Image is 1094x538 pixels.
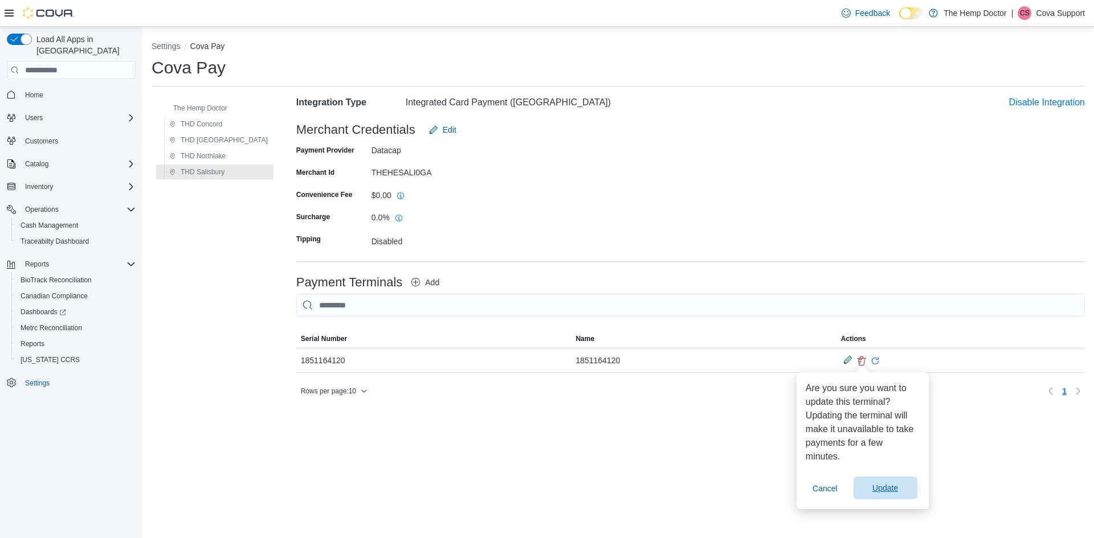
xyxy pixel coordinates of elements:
[443,124,456,135] span: Edit
[21,355,80,364] span: [US_STATE] CCRS
[21,134,136,148] span: Customers
[296,276,403,289] h3: Payment Terminals
[837,2,895,24] a: Feedback
[872,482,898,494] span: Update
[16,353,136,367] span: Washington CCRS
[1036,6,1085,20] p: Cova Support
[836,330,1085,348] button: Actions
[21,291,88,301] span: Canadian Compliance
[411,278,439,287] button: Add
[296,330,572,348] button: Serial Number
[2,202,140,217] button: Operations
[21,157,53,171] button: Catalog
[157,101,232,115] button: The Hemp Doctor
[1044,384,1058,398] button: Previous page
[152,40,1085,54] nav: An example of EuiBreadcrumbs
[21,339,44,348] span: Reports
[16,289,92,303] a: Canadian Compliance
[406,96,611,109] div: Integrated Card Payment ([GEOGRAPHIC_DATA])
[1058,382,1071,400] button: Page 1 of 1
[1071,384,1085,398] button: Next page
[2,110,140,126] button: Users
[181,167,224,176] span: THD Salisbury
[11,352,140,368] button: [US_STATE] CCRS
[165,133,272,147] button: THD [GEOGRAPHIC_DATA]
[296,235,321,244] label: Tipping
[855,7,890,19] span: Feedback
[16,305,136,319] span: Dashboards
[575,334,594,343] span: Name
[841,353,855,367] button: Edit Payment Terminal
[21,203,136,216] span: Operations
[372,232,402,246] div: Disabled
[296,146,354,155] label: Payment Provider
[25,379,50,388] span: Settings
[21,376,54,390] a: Settings
[11,272,140,288] button: BioTrack Reconciliation
[296,168,334,177] label: Merchant Id
[301,387,356,396] span: Rows per page : 10
[16,321,136,335] span: Metrc Reconciliation
[21,88,48,102] a: Home
[16,353,84,367] a: [US_STATE] CCRS
[944,6,1006,20] p: The Hemp Doctor
[372,163,524,177] div: THEHESALI0GA
[190,42,225,51] button: Cova Pay
[808,477,842,500] button: Cancel
[16,273,136,287] span: BioTrack Reconciliation
[16,235,93,248] a: Traceabilty Dashboard
[181,135,268,145] span: THD [GEOGRAPHIC_DATA]
[571,330,836,348] button: Name
[21,111,136,125] span: Users
[21,307,66,317] span: Dashboards
[21,257,136,271] span: Reports
[16,219,83,232] a: Cash Management
[21,221,78,230] span: Cash Management
[7,81,136,421] nav: Complex example
[21,157,136,171] span: Catalog
[11,233,140,249] button: Traceabilty Dashboard
[21,323,82,332] span: Metrc Reconciliation
[21,180,136,194] span: Inventory
[11,288,140,304] button: Canadian Compliance
[855,354,868,368] button: Delete Payment Terminal
[173,104,227,113] span: The Hemp Doctor
[296,190,353,199] label: Convenience Fee
[25,260,49,269] span: Reports
[296,212,330,221] label: Surcharge
[11,217,140,233] button: Cash Management
[841,334,866,343] span: Actions
[2,256,140,272] button: Reports
[25,137,58,146] span: Customers
[301,354,345,367] span: 1851164120
[21,237,89,246] span: Traceabilty Dashboard
[2,86,140,102] button: Home
[296,96,406,109] div: Integration Type
[152,56,226,79] h1: Cova Pay
[165,165,229,179] button: THD Salisbury
[16,235,136,248] span: Traceabilty Dashboard
[1044,382,1085,400] nav: Pagination for table: MemoryTable from EuiInMemoryTable
[165,117,227,131] button: THD Concord
[16,273,96,287] a: BioTrack Reconciliation
[372,190,524,200] div: $0.00
[25,205,59,214] span: Operations
[2,375,140,391] button: Settings
[181,120,222,129] span: THD Concord
[16,219,136,232] span: Cash Management
[2,179,140,195] button: Inventory
[16,337,136,351] span: Reports
[32,34,136,56] span: Load All Apps in [GEOGRAPHIC_DATA]
[25,113,43,122] span: Users
[813,483,838,494] span: Cancel
[854,477,917,499] button: Update
[899,7,923,19] input: Dark Mode
[1011,6,1014,20] p: |
[394,213,403,223] svg: Info
[424,118,461,141] button: Edit
[425,278,439,287] span: Add
[301,334,347,343] span: Serial Number
[16,305,71,319] a: Dashboards
[575,354,620,367] span: 1851164120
